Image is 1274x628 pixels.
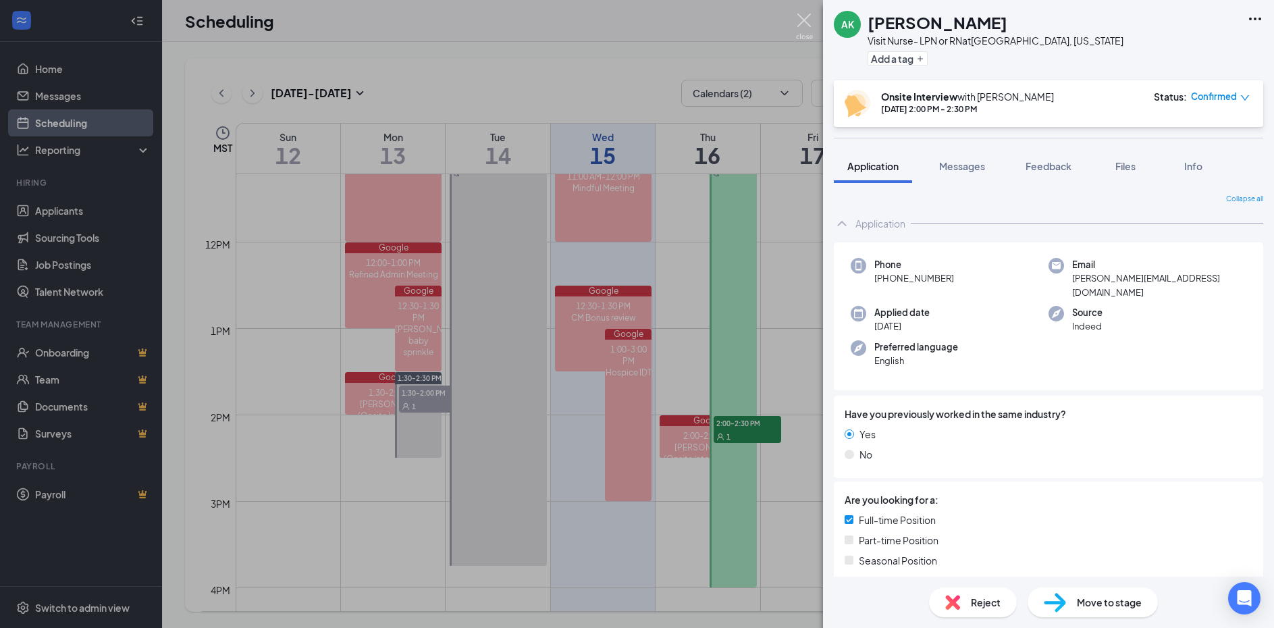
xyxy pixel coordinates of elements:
[845,492,938,507] span: Are you looking for a:
[1154,90,1187,103] div: Status :
[868,51,928,66] button: PlusAdd a tag
[1026,160,1071,172] span: Feedback
[859,427,876,442] span: Yes
[1191,90,1237,103] span: Confirmed
[874,319,930,333] span: [DATE]
[859,513,936,527] span: Full-time Position
[845,407,1066,421] span: Have you previously worked in the same industry?
[971,595,1001,610] span: Reject
[847,160,899,172] span: Application
[881,90,1054,103] div: with [PERSON_NAME]
[859,447,872,462] span: No
[1184,160,1202,172] span: Info
[874,306,930,319] span: Applied date
[881,90,957,103] b: Onsite Interview
[868,34,1123,47] div: Visit Nurse- LPN or RN at [GEOGRAPHIC_DATA], [US_STATE]
[939,160,985,172] span: Messages
[874,340,958,354] span: Preferred language
[1226,194,1263,205] span: Collapse all
[841,18,854,31] div: AK
[1072,258,1246,271] span: Email
[874,271,954,285] span: [PHONE_NUMBER]
[1228,582,1260,614] div: Open Intercom Messenger
[859,553,937,568] span: Seasonal Position
[834,215,850,232] svg: ChevronUp
[881,103,1054,115] div: [DATE] 2:00 PM - 2:30 PM
[859,533,938,548] span: Part-time Position
[855,217,905,230] div: Application
[1072,306,1103,319] span: Source
[1115,160,1136,172] span: Files
[1247,11,1263,27] svg: Ellipses
[874,354,958,367] span: English
[1072,271,1246,299] span: [PERSON_NAME][EMAIL_ADDRESS][DOMAIN_NAME]
[916,55,924,63] svg: Plus
[1077,595,1142,610] span: Move to stage
[874,258,954,271] span: Phone
[1072,319,1103,333] span: Indeed
[1240,93,1250,103] span: down
[868,11,1007,34] h1: [PERSON_NAME]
